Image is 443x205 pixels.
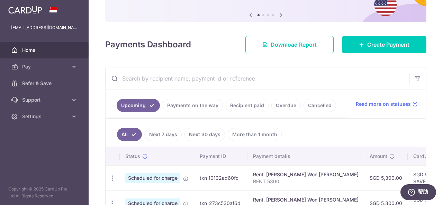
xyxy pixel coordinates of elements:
[253,196,359,203] div: Rent. [PERSON_NAME] Won [PERSON_NAME]
[356,101,411,108] span: Read more on statuses
[342,36,426,53] a: Create Payment
[117,128,142,141] a: All
[105,38,191,51] h4: Payments Dashboard
[22,47,68,54] span: Home
[22,96,68,103] span: Support
[125,173,180,183] span: Scheduled for charge
[367,40,409,49] span: Create Payment
[163,99,223,112] a: Payments on the way
[106,67,409,90] input: Search by recipient name, payment id or reference
[194,165,247,190] td: txn_10132ad60fc
[400,184,436,202] iframe: 打开一个小组件，您可以在其中找到更多信息
[370,153,387,160] span: Amount
[356,101,418,108] a: Read more on statuses
[304,99,336,112] a: Cancelled
[117,99,160,112] a: Upcoming
[271,99,301,112] a: Overdue
[125,153,140,160] span: Status
[22,63,68,70] span: Pay
[271,40,317,49] span: Download Report
[364,165,408,190] td: SGD 5,300.00
[247,147,364,165] th: Payment details
[184,128,225,141] a: Next 30 days
[145,128,182,141] a: Next 7 days
[245,36,334,53] a: Download Report
[11,24,78,31] p: [EMAIL_ADDRESS][DOMAIN_NAME]
[194,147,247,165] th: Payment ID
[22,80,68,87] span: Refer & Save
[22,113,68,120] span: Settings
[253,171,359,178] div: Rent. [PERSON_NAME] Won [PERSON_NAME]
[253,178,359,185] p: RENT 5300
[228,128,282,141] a: More than 1 month
[226,99,269,112] a: Recipient paid
[413,153,440,160] span: CardUp fee
[8,6,42,14] img: CardUp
